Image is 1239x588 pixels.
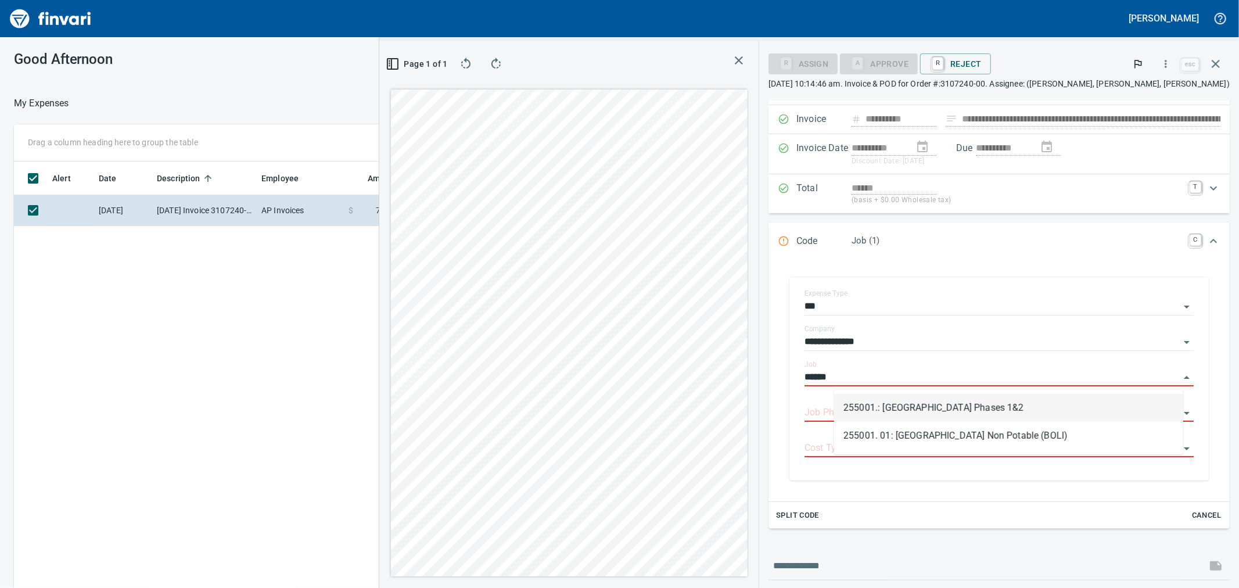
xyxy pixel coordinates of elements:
span: Close invoice [1179,50,1230,78]
p: [DATE] 10:14:46 am. Invoice & POD for Order #:3107240-00. Assignee: ([PERSON_NAME], [PERSON_NAME]... [768,78,1230,89]
button: [PERSON_NAME] [1126,9,1202,27]
td: [DATE] [94,195,152,226]
button: Open [1179,440,1195,457]
p: Drag a column heading here to group the table [28,137,198,148]
div: Assign [768,58,838,68]
p: My Expenses [14,96,69,110]
button: Page 1 of 1 [389,53,447,74]
span: Alert [52,171,86,185]
button: Flag [1125,51,1151,77]
img: Finvari [7,5,94,33]
span: Description [157,171,200,185]
a: C [1190,234,1201,246]
span: Date [99,171,132,185]
button: Cancel [1188,507,1225,525]
div: Expand [768,174,1230,213]
label: Company [805,325,835,332]
label: Expense Type [805,290,847,297]
span: $ [349,205,353,216]
li: 255001. 01: [GEOGRAPHIC_DATA] Non Potable (BOLI) [834,422,1183,450]
span: This records your message into the invoice and notifies anyone mentioned [1202,552,1230,580]
a: T [1190,181,1201,193]
button: Open [1179,405,1195,421]
span: Split Code [776,509,819,522]
div: Expand [768,223,1230,261]
p: Total [796,181,852,206]
p: Code [796,234,852,249]
button: More [1153,51,1179,77]
span: Description [157,171,216,185]
button: Split Code [773,507,822,525]
span: Page 1 of 1 [393,57,443,71]
h3: Good Afternoon [14,51,302,67]
span: Cancel [1191,509,1222,522]
span: Date [99,171,117,185]
div: Job required [840,58,918,68]
span: Amount [353,171,397,185]
h5: [PERSON_NAME] [1129,12,1199,24]
button: Open [1179,334,1195,350]
span: Reject [929,54,981,74]
p: (basis + $0.00 Wholesale tax) [852,195,1183,206]
a: esc [1181,58,1199,71]
p: Job (1) [852,234,1183,248]
td: AP Invoices [257,195,344,226]
span: Employee [261,171,314,185]
button: Close [1179,370,1195,386]
span: Amount [368,171,397,185]
span: Employee [261,171,299,185]
div: Expand [768,261,1230,529]
a: R [932,57,943,70]
label: Job [805,361,817,368]
td: [DATE] Invoice 3107240-00 from Western Water Works Supply Co Inc (1-30586) [152,195,257,226]
button: RReject [920,53,990,74]
nav: breadcrumb [14,96,69,110]
button: Open [1179,299,1195,315]
span: 79.20 [376,205,397,216]
li: 255001.: [GEOGRAPHIC_DATA] Phases 1&2 [834,394,1183,422]
span: Alert [52,171,71,185]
